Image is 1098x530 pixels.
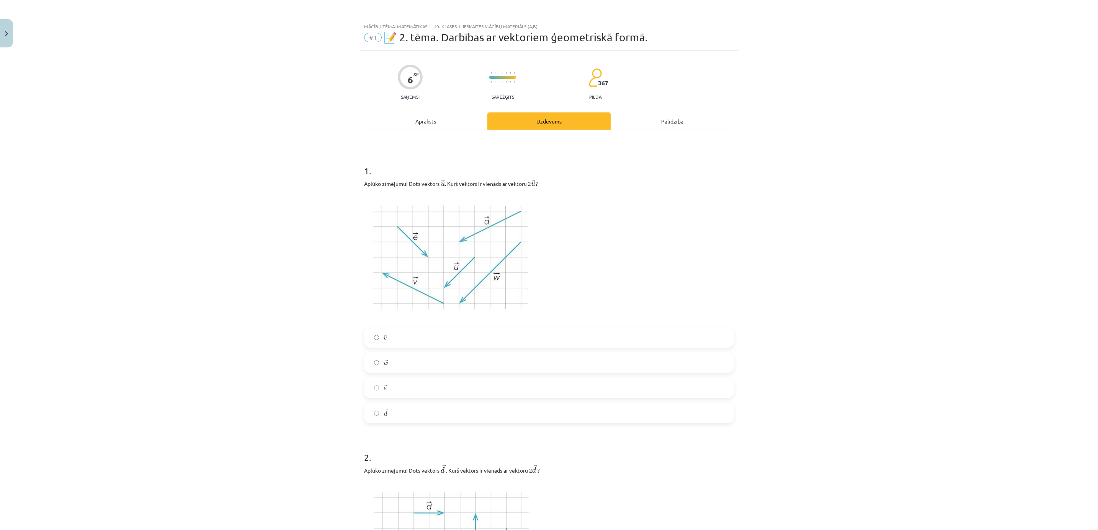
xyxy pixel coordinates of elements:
img: icon-close-lesson-0947bae3869378f0d4975bcd49f059093ad1ed9edebbc8119c70593378902aed.svg [5,31,8,36]
h1: 2 . [364,439,734,462]
img: icon-short-line-57e1e144782c952c97e751825c79c345078a6d821885a25fce030b3d8c18986b.svg [506,81,507,83]
img: icon-short-line-57e1e144782c952c97e751825c79c345078a6d821885a25fce030b3d8c18986b.svg [510,72,511,74]
span: 📝 2. tēma. Darbības ar vektoriem ģeometriskā formā. [384,31,648,44]
span: w [384,362,388,365]
img: icon-short-line-57e1e144782c952c97e751825c79c345078a6d821885a25fce030b3d8c18986b.svg [502,81,503,83]
div: Apraksts [364,112,487,130]
span: → [385,360,388,364]
img: icon-short-line-57e1e144782c952c97e751825c79c345078a6d821885a25fce030b3d8c18986b.svg [506,72,507,74]
div: Mācību tēma: Matemātikas i - 10. klases 1. ieskaites mācību materiāls (a,b) [364,24,734,29]
span: → [441,180,445,185]
span: 367 [598,80,608,86]
span: XP [413,72,418,76]
span: → [385,409,388,414]
span: d [384,411,387,416]
span: → [384,335,387,339]
span: u [441,182,445,186]
span: #3 [364,33,382,42]
img: icon-short-line-57e1e144782c952c97e751825c79c345078a6d821885a25fce030b3d8c18986b.svg [510,81,511,83]
h1: 1 . [364,152,734,176]
div: Palīdzība [611,112,734,130]
span: → [442,465,446,470]
p: pilda [589,94,601,99]
img: icon-short-line-57e1e144782c952c97e751825c79c345078a6d821885a25fce030b3d8c18986b.svg [498,81,499,83]
span: e [384,387,387,390]
span: → [534,465,538,470]
img: icon-short-line-57e1e144782c952c97e751825c79c345078a6d821885a25fce030b3d8c18986b.svg [502,72,503,74]
span: d [532,467,536,473]
img: icon-short-line-57e1e144782c952c97e751825c79c345078a6d821885a25fce030b3d8c18986b.svg [498,72,499,74]
p: Saņemsi [398,94,423,99]
div: 6 [408,75,413,85]
span: → [384,385,387,390]
span: v [384,337,387,340]
span: → [532,180,536,185]
p: Aplūko zīmējumu! Dots vektors ﻿ ﻿. Kurš vektors ir vienāds ar vektoru ﻿2 ﻿? [364,465,734,475]
span: d [441,467,444,473]
div: Uzdevums [487,112,611,130]
p: Sarežģīts [492,94,514,99]
img: students-c634bb4e5e11cddfef0936a35e636f08e4e9abd3cc4e673bd6f9a4125e45ecb1.svg [588,68,602,87]
span: u [531,182,535,186]
p: Aplūko zīmējumu! Dots vektors ﻿ ﻿. Kurš vektors ir vienāds ar vektoru ﻿2 ﻿? [364,178,734,188]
